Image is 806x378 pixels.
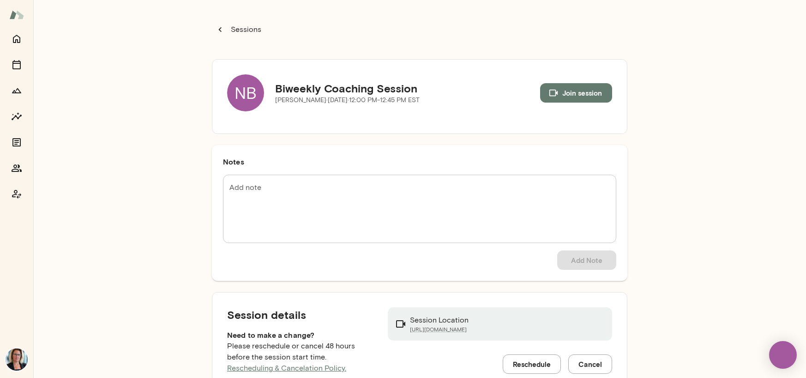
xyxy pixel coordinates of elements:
[227,307,373,322] h5: Session details
[7,81,26,100] button: Growth Plan
[229,24,261,35] p: Sessions
[6,348,28,371] img: Jennifer Alvarez
[212,20,266,39] button: Sessions
[223,156,616,167] h6: Notes
[275,96,420,105] p: [PERSON_NAME] · [DATE] · 12:00 PM-12:45 PM EST
[568,354,612,374] button: Cancel
[275,81,420,96] h5: Biweekly Coaching Session
[9,6,24,24] img: Mento
[410,326,469,333] a: [URL][DOMAIN_NAME]
[540,83,612,103] button: Join session
[7,107,26,126] button: Insights
[7,133,26,152] button: Documents
[503,354,561,374] button: Reschedule
[7,159,26,177] button: Members
[227,364,346,372] a: Rescheduling & Cancelation Policy.
[227,329,373,341] h6: Need to make a change?
[7,55,26,74] button: Sessions
[227,341,373,374] p: Please reschedule or cancel 48 hours before the session start time.
[7,185,26,203] button: Coach app
[7,30,26,48] button: Home
[227,74,264,111] div: NB
[410,315,469,326] p: Session Location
